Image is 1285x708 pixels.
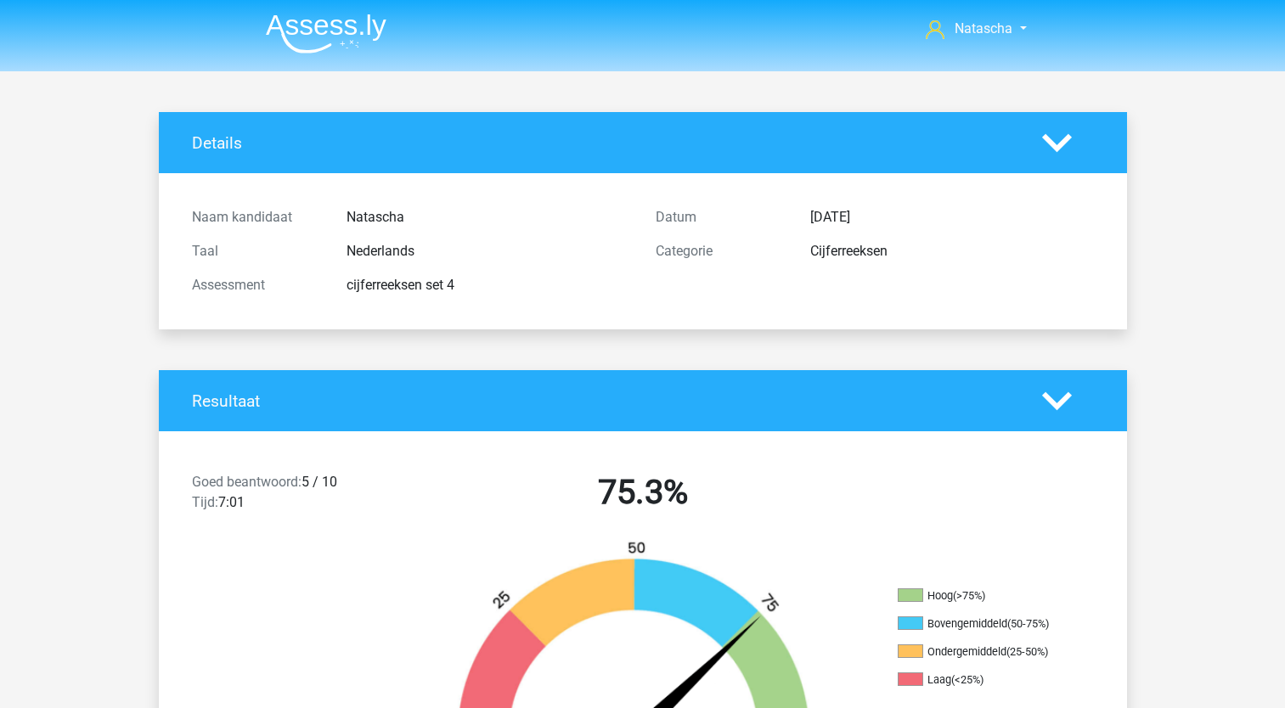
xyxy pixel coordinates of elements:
[951,673,983,686] div: (<25%)
[953,589,985,602] div: (>75%)
[898,672,1068,688] li: Laag
[266,14,386,53] img: Assessly
[334,241,643,261] div: Nederlands
[192,474,302,490] span: Goed beantwoord:
[797,241,1107,261] div: Cijferreeksen
[334,207,643,228] div: Natascha
[192,391,1017,411] h4: Resultaat
[955,20,1012,37] span: Natascha
[192,494,218,510] span: Tijd:
[179,472,411,520] div: 5 / 10 7:01
[643,207,797,228] div: Datum
[919,19,1033,39] a: Natascha
[179,241,334,261] div: Taal
[334,275,643,295] div: cijferreeksen set 4
[179,275,334,295] div: Assessment
[1007,617,1049,630] div: (50-75%)
[898,644,1068,660] li: Ondergemiddeld
[1006,645,1048,658] div: (25-50%)
[898,616,1068,632] li: Bovengemiddeld
[643,241,797,261] div: Categorie
[179,207,334,228] div: Naam kandidaat
[898,588,1068,604] li: Hoog
[797,207,1107,228] div: [DATE]
[192,133,1017,153] h4: Details
[424,472,862,513] h2: 75.3%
